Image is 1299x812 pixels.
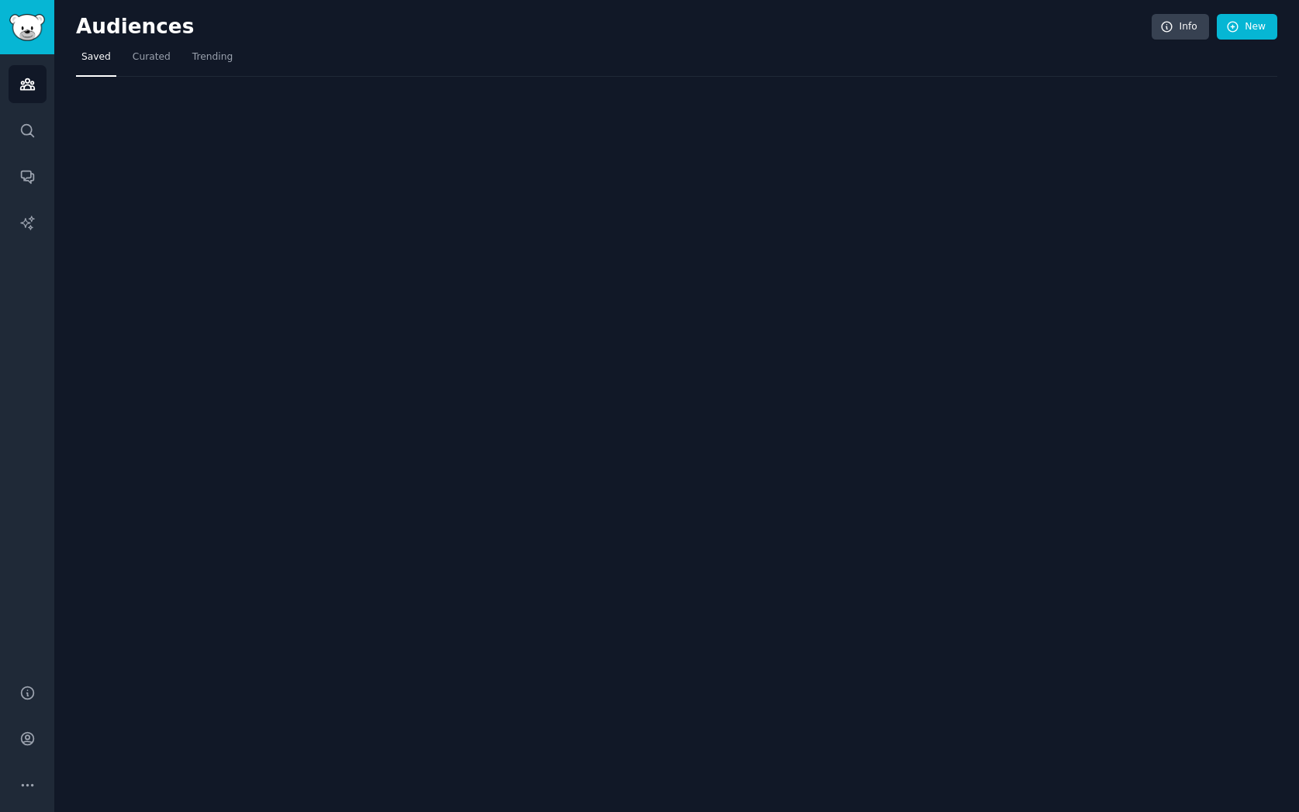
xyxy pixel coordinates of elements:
a: Trending [187,45,238,77]
a: Info [1152,14,1209,40]
span: Trending [192,50,233,64]
h2: Audiences [76,15,1152,40]
a: Curated [127,45,176,77]
span: Curated [133,50,171,64]
span: Saved [81,50,111,64]
a: Saved [76,45,116,77]
a: New [1217,14,1277,40]
img: GummySearch logo [9,14,45,41]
